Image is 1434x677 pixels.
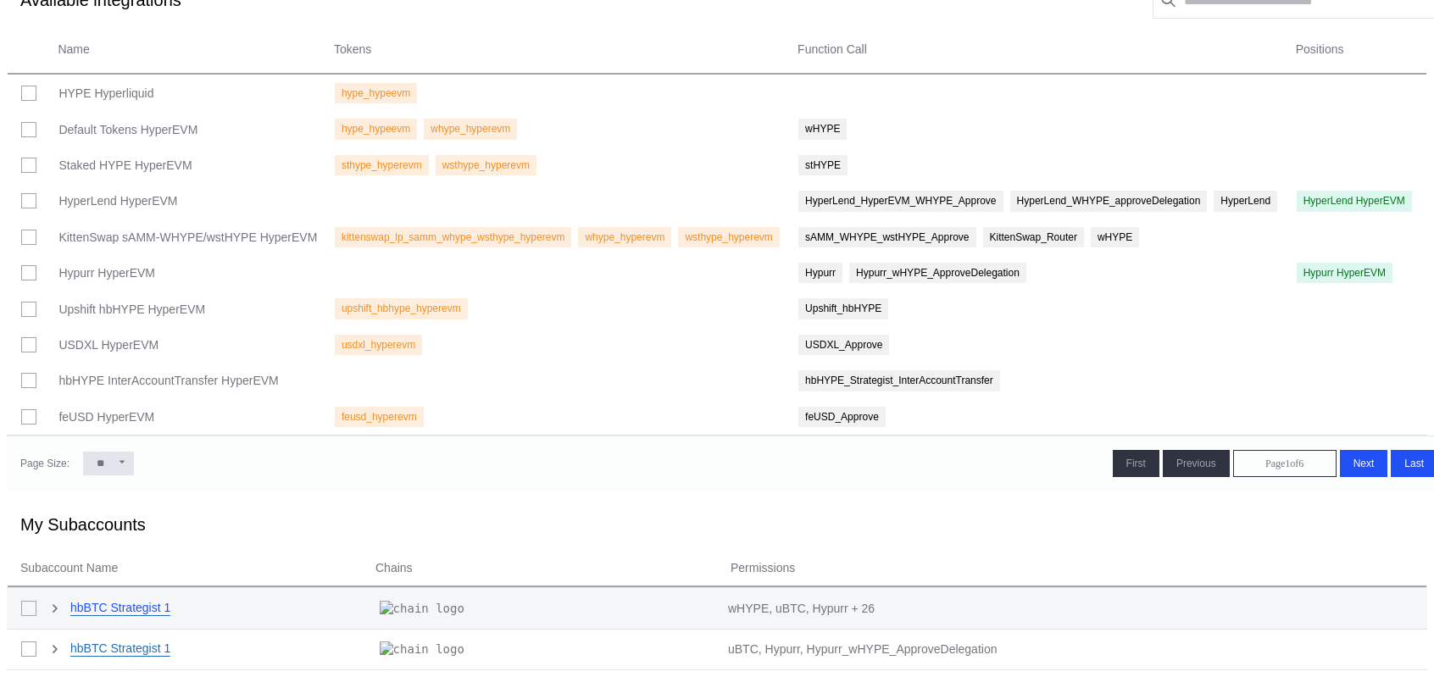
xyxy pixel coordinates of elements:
td: Name [51,34,327,65]
td: Function Call [791,34,1289,65]
td: Chains [362,558,717,578]
div: sthype_hyperevm [342,159,422,171]
div: Page Size: [20,458,69,469]
span: feUSD HyperEVM [58,409,154,425]
div: KittenSwap_Router [990,231,1077,243]
td: Subaccount Name [7,558,362,578]
span: Hypurr HyperEVM [58,265,155,280]
span: Previous [1176,458,1216,469]
span: Staked HYPE HyperEVM [58,158,192,173]
div: kittenswap_lp_samm_whype_wsthype_hyperevm [342,231,564,243]
div: stHYPE [805,159,841,171]
div: sAMM_WHYPE_wstHYPE_Approve [805,231,969,243]
span: Upshift hbHYPE HyperEVM [58,302,205,317]
div: hype_hypeevm [342,87,410,99]
div: Hypurr HyperEVM [1303,267,1386,279]
div: feusd_hyperevm [342,411,417,423]
div: Hypurr_wHYPE_ApproveDelegation [856,267,1020,279]
img: chain logo [380,601,464,616]
button: Previous [1163,450,1230,477]
div: wHYPE [1098,231,1132,243]
span: First [1126,458,1146,469]
div: HyperLend_HyperEVM_WHYPE_Approve [805,195,996,207]
div: wsthype_hyperevm [442,159,530,171]
td: Tokens [327,34,791,65]
div: My Subaccounts [20,513,146,535]
span: wHYPE, uBTC, Hypurr + 26 [728,601,875,616]
span: Last [1404,458,1424,469]
div: Hypurr [805,267,836,279]
span: uBTC, Hypurr, Hypurr_wHYPE_ApproveDelegation [728,641,997,657]
a: hbBTC Strategist 1 [70,600,170,616]
div: whype_hyperevm [431,123,510,135]
div: wsthype_hyperevm [685,231,772,243]
span: hbHYPE InterAccountTransfer HyperEVM [58,373,278,388]
div: usdxl_hyperevm [342,339,415,351]
div: upshift_hbhype_hyperevm [342,302,461,314]
div: whype_hyperevm [585,231,664,243]
div: feUSD_Approve [805,411,879,423]
div: USDXL_Approve [805,339,882,351]
button: First [1113,450,1159,477]
td: Permissions [717,558,1072,578]
span: KittenSwap sAMM-WHYPE/wstHYPE HyperEVM [58,230,317,245]
img: chain logo [380,641,464,657]
div: hbHYPE_Strategist_InterAccountTransfer [805,375,993,386]
div: HyperLend [1220,195,1270,207]
a: hbBTC Strategist 1 [70,641,170,657]
div: HyperLend HyperEVM [1303,195,1405,207]
td: Positions [1289,34,1427,65]
div: wHYPE [805,123,840,135]
span: HYPE Hyperliquid [58,86,153,101]
span: HyperLend HyperEVM [58,193,177,208]
span: Next [1353,458,1375,469]
span: USDXL HyperEVM [58,337,158,352]
button: Next [1340,450,1388,477]
span: Page 1 of 6 [1265,458,1303,470]
div: HyperLend_WHYPE_approveDelegation [1017,195,1201,207]
div: hype_hypeevm [342,123,410,135]
span: Default Tokens HyperEVM [58,122,197,137]
div: Upshift_hbHYPE [805,302,881,314]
